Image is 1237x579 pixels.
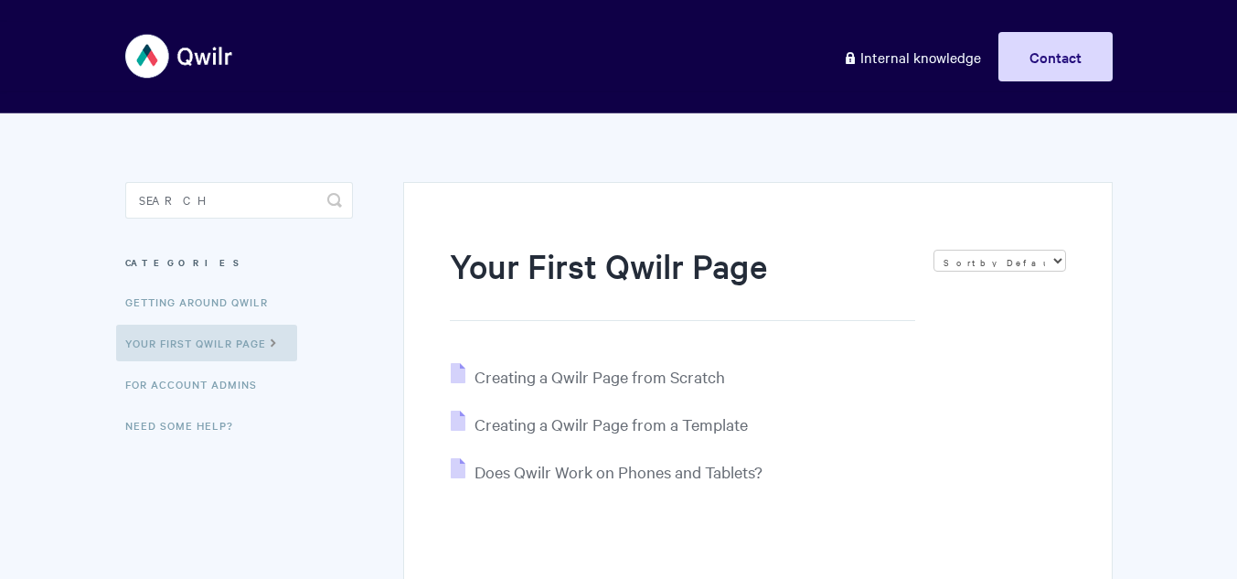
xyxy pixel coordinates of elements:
a: Creating a Qwilr Page from a Template [451,413,748,434]
a: Internal knowledge [829,32,995,81]
span: Creating a Qwilr Page from a Template [475,413,748,434]
img: Qwilr Help Center [125,22,234,91]
input: Search [125,182,353,219]
a: For Account Admins [125,366,271,402]
span: Does Qwilr Work on Phones and Tablets? [475,461,762,482]
h3: Categories [125,246,353,279]
a: Need Some Help? [125,407,247,444]
a: Getting Around Qwilr [125,284,282,320]
h1: Your First Qwilr Page [450,242,914,321]
a: Contact [998,32,1113,81]
a: Your First Qwilr Page [116,325,297,361]
span: Creating a Qwilr Page from Scratch [475,366,725,387]
select: Page reloads on selection [933,250,1066,272]
a: Creating a Qwilr Page from Scratch [451,366,725,387]
a: Does Qwilr Work on Phones and Tablets? [451,461,762,482]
